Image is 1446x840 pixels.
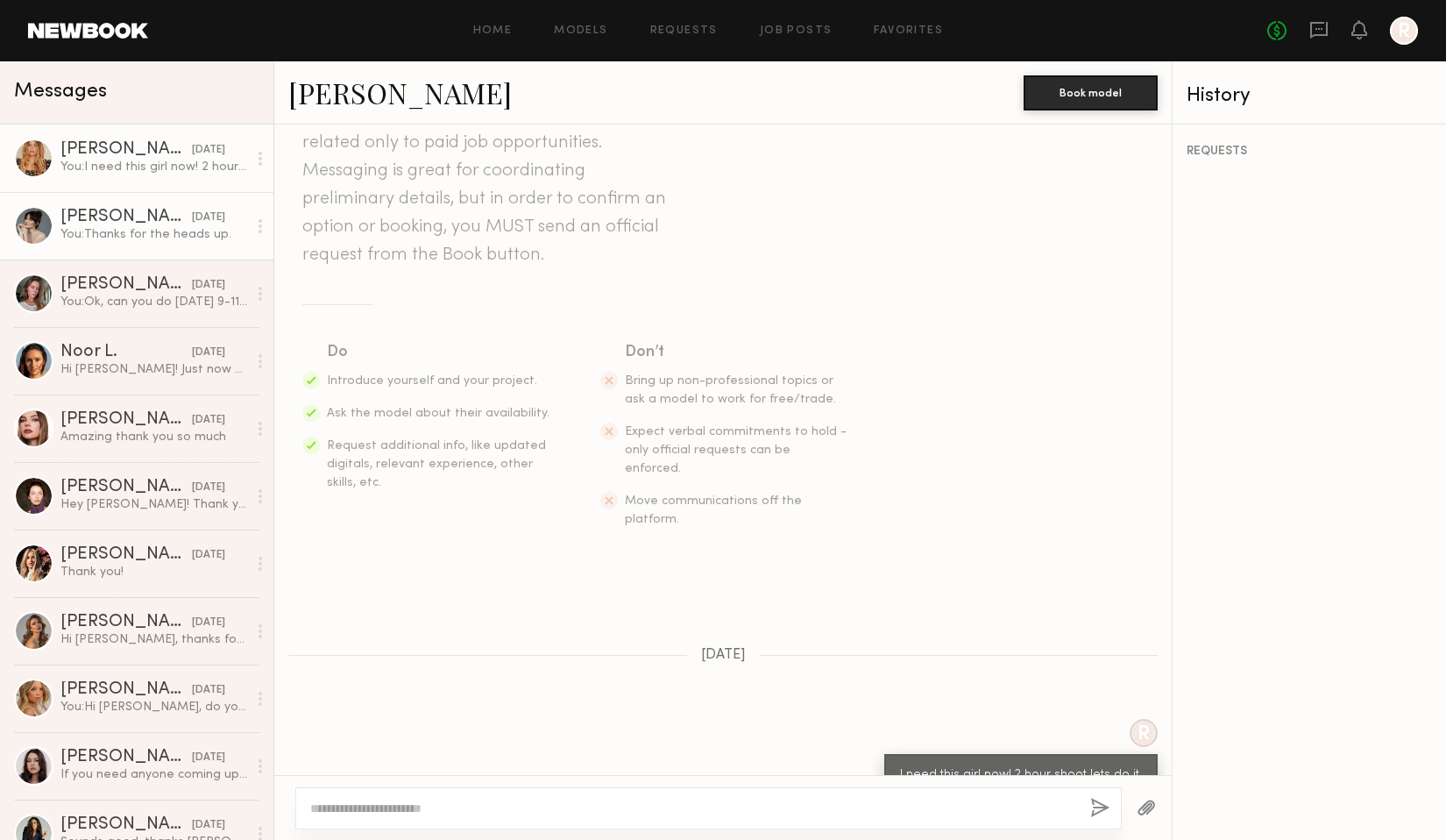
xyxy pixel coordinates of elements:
[192,277,225,294] div: [DATE]
[192,615,225,631] div: [DATE]
[327,340,551,365] div: Do
[60,226,247,243] div: You: Thanks for the heads up.
[650,25,718,37] a: Requests
[1390,17,1418,45] a: R
[302,101,670,269] header: Keep direct messages professional and related only to paid job opportunities. Messaging is great ...
[327,408,549,419] span: Ask the model about their availability.
[625,495,802,525] span: Move communications off the platform.
[192,412,225,429] div: [DATE]
[288,74,512,111] a: [PERSON_NAME]
[192,682,225,699] div: [DATE]
[900,765,1142,786] div: I need this girl now! 2 hour shoot lets do it.
[60,614,192,631] div: [PERSON_NAME]
[14,82,107,102] span: Messages
[60,496,247,513] div: Hey [PERSON_NAME]! Thank you for reaching out, I’m interested! How long would the shoot be? And w...
[327,375,537,387] span: Introduce yourself and your project.
[60,361,247,378] div: Hi [PERSON_NAME]! Just now seeing this for some reason! Apologies for the delay. I’d love to work...
[1187,86,1432,106] div: History
[327,440,546,488] span: Request additional info, like updated digitals, relevant experience, other skills, etc.
[60,294,247,310] div: You: Ok, can you do [DATE] 9-11ish?
[60,411,192,429] div: [PERSON_NAME]
[60,479,192,496] div: [PERSON_NAME]
[625,375,836,405] span: Bring up non-professional topics or ask a model to work for free/trade.
[192,480,225,496] div: [DATE]
[60,749,192,766] div: [PERSON_NAME]
[60,766,247,783] div: If you need anyone coming up I’m free these next few weeks! Any days really
[1024,75,1158,110] button: Book model
[1024,84,1158,99] a: Book model
[60,141,192,159] div: [PERSON_NAME]
[473,25,513,37] a: Home
[701,648,746,663] span: [DATE]
[625,340,849,365] div: Don’t
[60,209,192,226] div: [PERSON_NAME]
[60,699,247,715] div: You: Hi [PERSON_NAME], do you have any 3 hour availability [DATE] or [DATE] for a indoor boutique...
[60,159,247,175] div: You: I need this girl now! 2 hour shoot lets do it.
[760,25,833,37] a: Job Posts
[60,344,192,361] div: Noor L.
[60,631,247,648] div: Hi [PERSON_NAME], thanks for reaching out! I’m available — could you please let me know what time...
[60,276,192,294] div: [PERSON_NAME]
[60,564,247,580] div: Thank you!
[192,210,225,226] div: [DATE]
[625,426,847,474] span: Expect verbal commitments to hold - only official requests can be enforced.
[1187,146,1432,158] div: REQUESTS
[874,25,943,37] a: Favorites
[60,681,192,699] div: [PERSON_NAME]
[192,750,225,766] div: [DATE]
[192,345,225,361] div: [DATE]
[60,429,247,445] div: Amazing thank you so much
[192,817,225,834] div: [DATE]
[554,25,607,37] a: Models
[192,547,225,564] div: [DATE]
[60,816,192,834] div: [PERSON_NAME]
[192,142,225,159] div: [DATE]
[60,546,192,564] div: [PERSON_NAME]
